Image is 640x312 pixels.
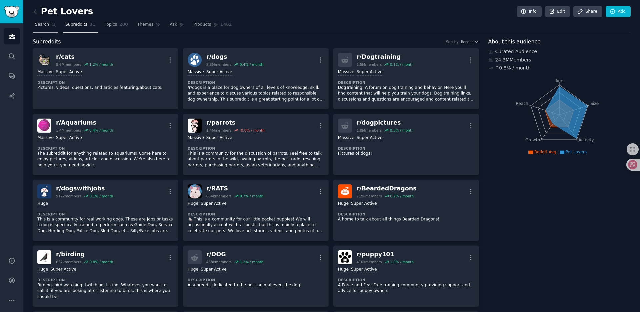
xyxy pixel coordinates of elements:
[201,267,227,273] div: Super Active
[338,135,354,141] div: Massive
[461,39,479,44] button: Recent
[351,267,377,273] div: Super Active
[37,250,51,264] img: birding
[338,212,474,216] dt: Description
[495,64,531,71] div: ↑ 0.8 % / month
[90,22,95,28] span: 31
[357,62,382,67] div: 1.5M members
[37,85,174,91] p: Pictures, videos, questions, and articles featuring/about cats.
[37,53,51,67] img: cats
[37,69,54,75] div: Massive
[488,38,541,46] span: About this audience
[240,194,263,198] div: 0.7 % / month
[63,19,98,33] a: Subreddits31
[4,6,19,18] img: GummySearch logo
[333,246,479,307] a: puppy101r/puppy101410kmembers1.0% / monthHugeSuper ActiveDescriptionA Force and Fear Free trainin...
[517,6,542,17] a: Info
[37,135,54,141] div: Massive
[220,22,232,28] span: 1462
[488,56,631,63] div: 24.3M Members
[578,138,594,142] tspan: Activity
[566,150,587,154] span: Pet Lovers
[188,216,324,234] p: 🐁 This is a community for our little pocket puppies! We will occasionally accept wild rat posts, ...
[183,114,329,175] a: parrotsr/parrots1.4Mmembers-0.0% / monthMassiveSuper ActiveDescriptionThis is a community for the...
[390,260,414,264] div: 1.0 % / month
[65,22,87,28] span: Subreddits
[516,101,528,106] tspan: Reach
[206,250,263,259] div: r/ DOG
[188,267,198,273] div: Huge
[119,22,128,28] span: 200
[338,69,354,75] div: Massive
[56,184,113,193] div: r/ dogswithjobs
[37,278,174,282] dt: Description
[33,114,178,175] a: Aquariumsr/Aquariums1.4Mmembers0.4% / monthMassiveSuper ActiveDescriptionThe subreddit for anythi...
[357,69,383,75] div: Super Active
[206,260,232,264] div: 458k members
[135,19,163,33] a: Themes
[188,282,324,288] p: A subreddit dedicated to the best animal ever, the dog!
[37,184,51,198] img: dogswithjobs
[188,53,202,67] img: dogs
[206,194,232,198] div: 834k members
[33,6,93,17] h2: Pet Lovers
[56,62,81,67] div: 8.6M members
[488,48,631,55] div: Curated Audience
[56,250,113,259] div: r/ birding
[188,151,324,168] p: This is a community for the discussion of parrots. Feel free to talk about parrots in the wild, o...
[33,246,178,307] a: birdingr/birding657kmembers0.8% / monthHugeSuper ActiveDescriptionBirding. bird watching. twitchi...
[338,146,474,151] dt: Description
[357,260,382,264] div: 410k members
[390,194,414,198] div: 0.2 % / month
[573,6,602,17] a: Share
[37,151,174,168] p: The subreddit for anything related to aquariums! Come here to enjoy pictures, videos, articles an...
[357,194,382,198] div: 719k members
[188,80,324,85] dt: Description
[606,6,631,17] a: Add
[56,119,113,127] div: r/ Aquariums
[183,180,329,241] a: RATSr/RATS834kmembers0.7% / monthHugeSuper ActiveDescription🐁 This is a community for our little ...
[206,53,263,61] div: r/ dogs
[206,119,265,127] div: r/ parrots
[357,119,414,127] div: r/ dogpictures
[33,48,178,109] a: catsr/cats8.6Mmembers1.2% / monthMassiveSuper ActiveDescriptionPictures, videos, questions, and a...
[338,267,349,273] div: Huge
[89,62,113,67] div: 1.2 % / month
[240,62,263,67] div: 0.4 % / month
[338,278,474,282] dt: Description
[50,267,76,273] div: Super Active
[206,128,232,133] div: 1.4M members
[333,180,479,241] a: BeardedDragonsr/BeardedDragons719kmembers0.2% / monthHugeSuper ActiveDescriptionA home to talk ab...
[188,85,324,103] p: /r/dogs is a place for dog owners of all levels of knowledge, skill, and experience to discuss va...
[333,48,479,109] a: r/Dogtraining1.5Mmembers0.1% / monthMassiveSuper ActiveDescriptionDogTraining: A forum on dog tra...
[188,146,324,151] dt: Description
[188,135,204,141] div: Massive
[206,62,232,67] div: 2.8M members
[89,260,113,264] div: 0.8 % / month
[357,128,382,133] div: 1.0M members
[534,150,556,154] span: Reddit Avg
[188,201,198,207] div: Huge
[390,62,414,67] div: 0.1 % / month
[37,119,51,133] img: Aquariums
[137,22,154,28] span: Themes
[102,19,130,33] a: Topics200
[37,216,174,234] p: This is a community for real working dogs. These are jobs or tasks a dog is specifically trained ...
[183,246,329,307] a: r/DOG458kmembers1.2% / monthHugeSuper ActiveDescriptionA subreddit dedicated to the best animal e...
[37,282,174,300] p: Birding. bird watching. twitching. listing. Whatever you want to call it, if you are looking at o...
[338,250,352,264] img: puppy101
[545,6,570,17] a: Edit
[56,135,82,141] div: Super Active
[240,260,263,264] div: 1.2 % / month
[333,114,479,175] a: r/dogpictures1.0Mmembers0.3% / monthMassiveSuper ActiveDescriptionPictures of dogs!
[338,85,474,103] p: DogTraining: A forum on dog training and behavior. Here you'll find content that will help you tr...
[56,53,113,61] div: r/ cats
[338,151,474,157] p: Pictures of dogs!
[37,267,48,273] div: Huge
[390,128,414,133] div: 0.3 % / month
[357,250,414,259] div: r/ puppy101
[357,53,414,61] div: r/ Dogtraining
[37,146,174,151] dt: Description
[188,278,324,282] dt: Description
[338,184,352,198] img: BeardedDragons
